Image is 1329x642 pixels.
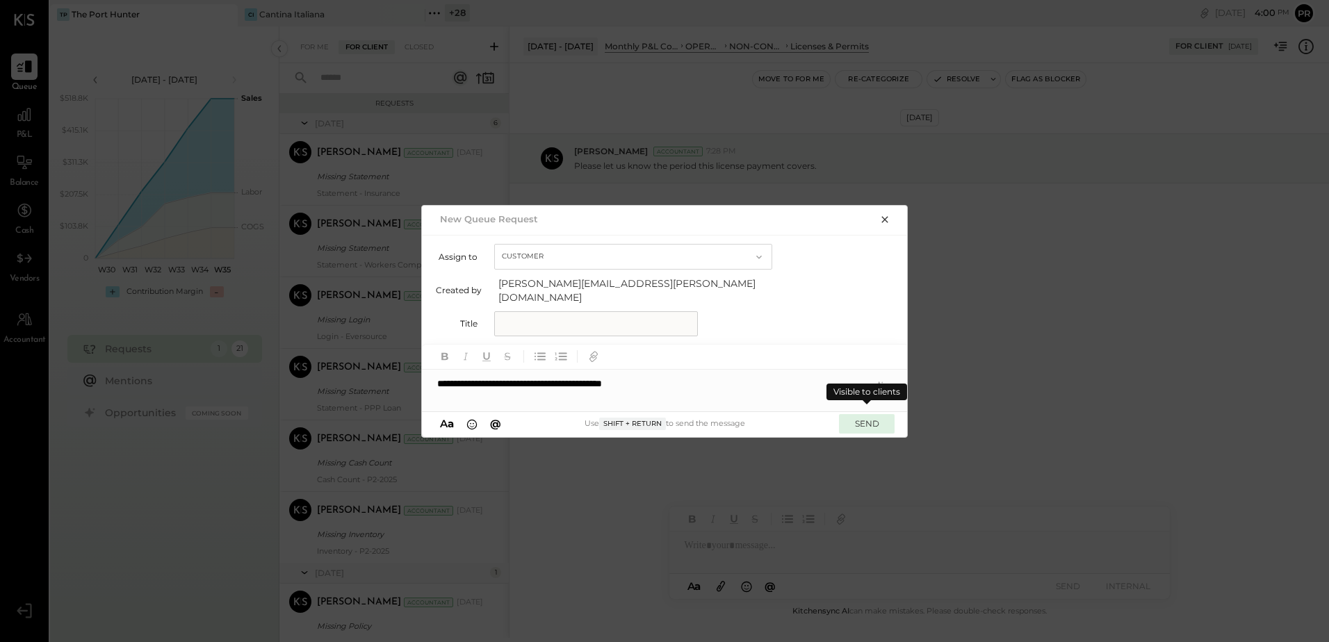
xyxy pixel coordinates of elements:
button: Bold [436,347,454,365]
h2: New Queue Request [440,213,538,224]
span: [PERSON_NAME][EMAIL_ADDRESS][PERSON_NAME][DOMAIN_NAME] [498,277,776,304]
label: Assign to [436,252,478,262]
span: a [448,417,454,430]
span: Shift + Return [599,418,666,430]
button: Aa [436,416,458,431]
button: Ordered List [552,347,570,365]
button: SEND [839,414,895,433]
button: Underline [478,347,496,365]
div: Visible to clients [826,384,907,400]
label: Title [436,318,478,329]
label: Created by [436,285,482,295]
div: Use to send the message [505,418,825,430]
button: @ [486,416,505,431]
button: Unordered List [531,347,549,365]
button: Add URL [585,347,603,365]
span: @ [490,417,501,430]
button: Strikethrough [498,347,516,365]
button: Italic [457,347,475,365]
button: Customer [494,244,772,270]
